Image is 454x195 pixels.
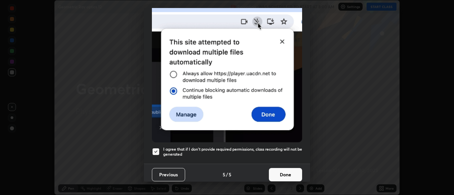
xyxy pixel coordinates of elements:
button: Previous [152,168,185,181]
h4: 5 [229,171,231,178]
button: Done [269,168,302,181]
h4: 5 [223,171,225,178]
h5: I agree that if I don't provide required permissions, class recording will not be generated [163,147,302,157]
h4: / [226,171,228,178]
